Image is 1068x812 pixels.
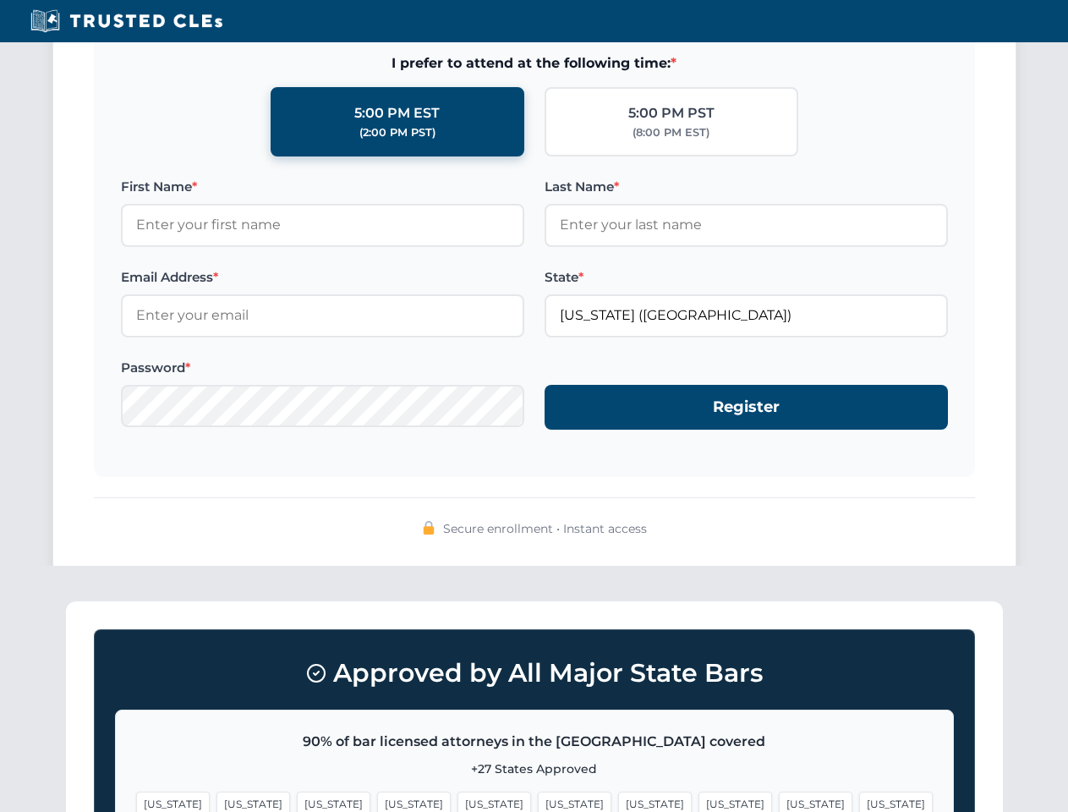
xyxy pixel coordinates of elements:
[443,519,647,538] span: Secure enrollment • Instant access
[121,52,948,74] span: I prefer to attend at the following time:
[136,760,933,778] p: +27 States Approved
[545,267,948,288] label: State
[121,267,524,288] label: Email Address
[422,521,435,535] img: 🔒
[354,102,440,124] div: 5:00 PM EST
[359,124,435,141] div: (2:00 PM PST)
[121,204,524,246] input: Enter your first name
[136,731,933,753] p: 90% of bar licensed attorneys in the [GEOGRAPHIC_DATA] covered
[25,8,227,34] img: Trusted CLEs
[545,204,948,246] input: Enter your last name
[121,358,524,378] label: Password
[115,650,954,696] h3: Approved by All Major State Bars
[545,177,948,197] label: Last Name
[545,294,948,337] input: Florida (FL)
[545,385,948,430] button: Register
[628,102,715,124] div: 5:00 PM PST
[121,294,524,337] input: Enter your email
[633,124,709,141] div: (8:00 PM EST)
[121,177,524,197] label: First Name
